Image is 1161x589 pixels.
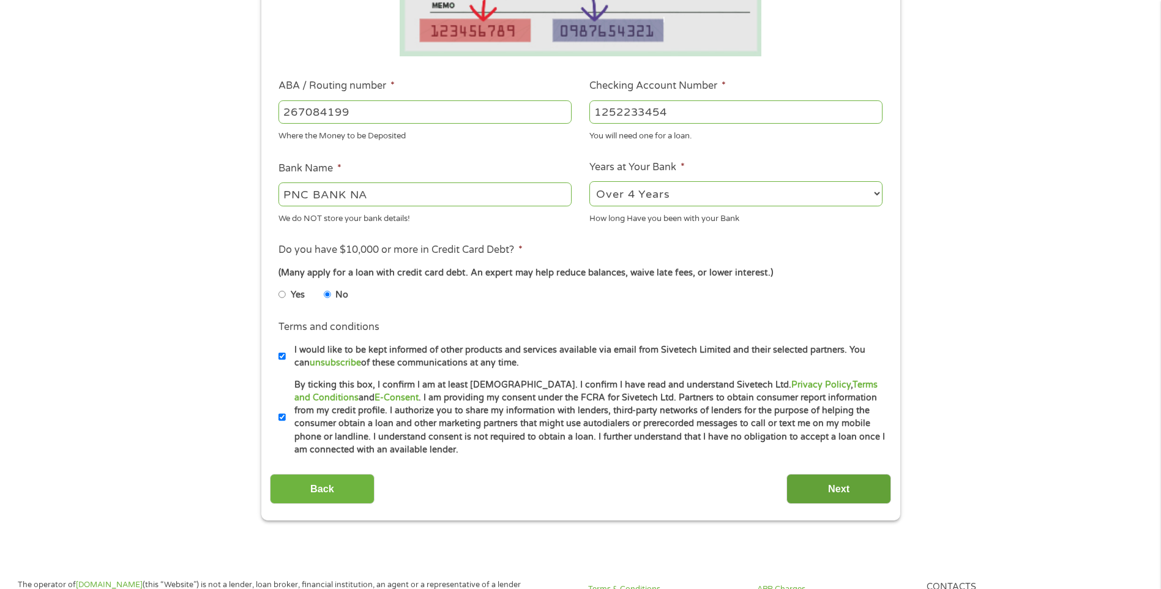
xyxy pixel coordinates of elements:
[278,80,395,92] label: ABA / Routing number
[791,380,851,390] a: Privacy Policy
[291,288,305,302] label: Yes
[335,288,348,302] label: No
[375,392,419,403] a: E-Consent
[589,126,883,143] div: You will need one for a loan.
[278,266,882,280] div: (Many apply for a loan with credit card debt. An expert may help reduce balances, waive late fees...
[278,100,572,124] input: 263177916
[589,208,883,225] div: How long Have you been with your Bank
[278,244,523,257] label: Do you have $10,000 or more in Credit Card Debt?
[589,80,726,92] label: Checking Account Number
[278,162,342,175] label: Bank Name
[278,126,572,143] div: Where the Money to be Deposited
[294,380,878,403] a: Terms and Conditions
[278,321,379,334] label: Terms and conditions
[278,208,572,225] div: We do NOT store your bank details!
[310,358,361,368] a: unsubscribe
[589,161,685,174] label: Years at Your Bank
[270,474,375,504] input: Back
[786,474,891,504] input: Next
[286,343,886,370] label: I would like to be kept informed of other products and services available via email from Sivetech...
[589,100,883,124] input: 345634636
[286,378,886,457] label: By ticking this box, I confirm I am at least [DEMOGRAPHIC_DATA]. I confirm I have read and unders...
